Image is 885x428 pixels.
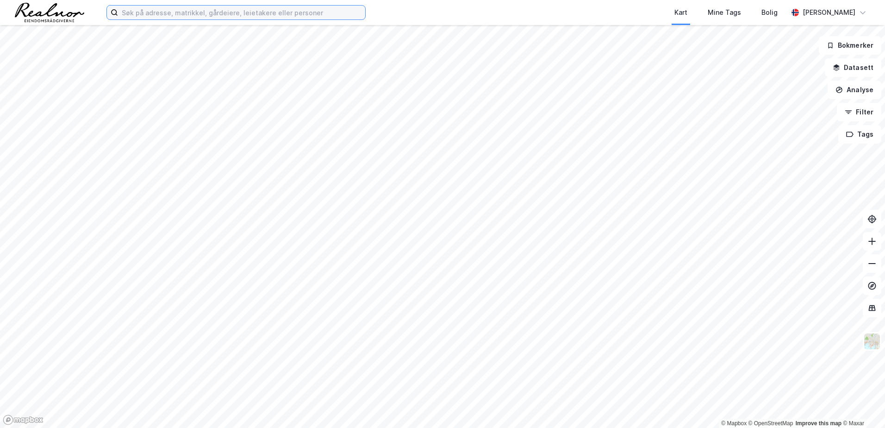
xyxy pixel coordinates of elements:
button: Datasett [825,58,881,77]
div: Kart [674,7,687,18]
div: [PERSON_NAME] [803,7,855,18]
div: Bolig [761,7,778,18]
input: Søk på adresse, matrikkel, gårdeiere, leietakere eller personer [118,6,365,19]
iframe: Chat Widget [839,384,885,428]
button: Bokmerker [819,36,881,55]
a: Mapbox [721,420,747,427]
button: Tags [838,125,881,144]
img: Z [863,333,881,350]
div: Mine Tags [708,7,741,18]
a: Improve this map [796,420,841,427]
a: OpenStreetMap [748,420,793,427]
div: Kontrollprogram for chat [839,384,885,428]
a: Mapbox homepage [3,415,44,425]
button: Analyse [828,81,881,99]
button: Filter [837,103,881,121]
img: realnor-logo.934646d98de889bb5806.png [15,3,84,22]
